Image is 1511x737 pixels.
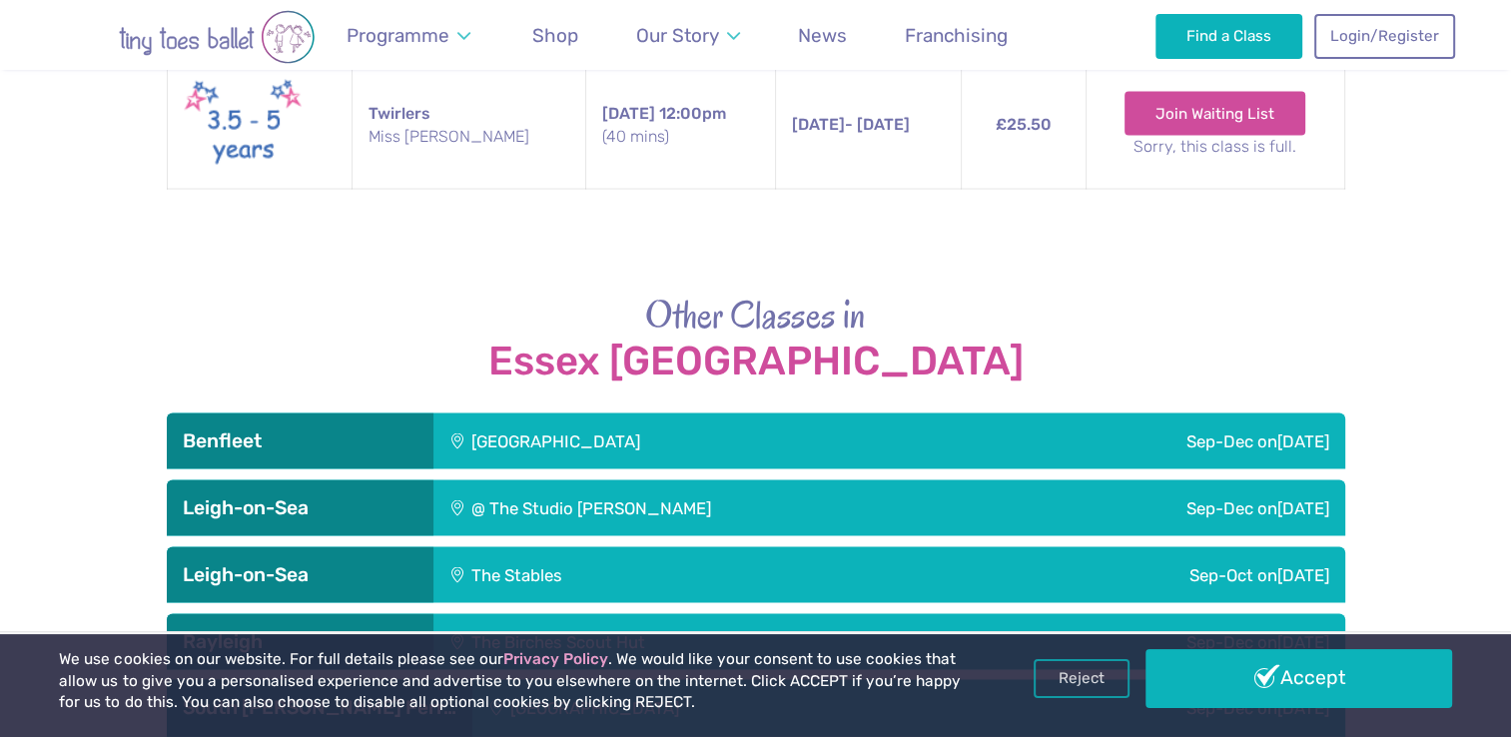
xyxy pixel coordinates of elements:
span: Programme [347,24,449,47]
a: Join Waiting List [1125,92,1305,136]
h3: Rayleigh [183,630,417,654]
span: Our Story [636,24,719,47]
span: Shop [532,24,578,47]
p: We use cookies on our website. For full details please see our . We would like your consent to us... [59,649,964,714]
span: [DATE] [602,104,655,123]
h3: Benfleet [183,429,417,453]
a: Privacy Policy [502,650,607,668]
a: Find a Class [1155,14,1302,58]
a: Login/Register [1314,14,1454,58]
a: News [789,12,857,59]
h3: Leigh-on-Sea [183,563,417,587]
div: The Birches Scout Hut [433,614,950,670]
div: Sep-Dec on [1005,480,1344,536]
span: News [798,24,847,47]
img: Twirlers New (May 2025) [184,75,304,177]
span: Franchising [905,24,1008,47]
h3: Leigh-on-Sea [183,496,417,520]
a: Shop [523,12,588,59]
div: The Stables [433,547,852,603]
span: Other Classes in [645,289,866,341]
a: Programme [338,12,480,59]
div: @ The Studio [PERSON_NAME] [433,480,1006,536]
div: Sep-Dec on [950,614,1345,670]
a: Our Story [626,12,749,59]
small: (40 mins) [602,126,759,148]
span: [DATE] [1277,431,1329,451]
td: 12:00pm [586,62,776,189]
a: Accept [1145,649,1451,707]
span: [DATE] [792,115,845,134]
small: Miss [PERSON_NAME] [369,126,570,148]
span: [DATE] [1277,565,1329,585]
span: [DATE] [1277,498,1329,518]
div: [GEOGRAPHIC_DATA] [433,413,945,469]
img: tiny toes ballet [57,10,377,64]
div: Sep-Dec on [945,413,1345,469]
span: - [DATE] [792,115,910,134]
small: Sorry, this class is full. [1103,136,1328,158]
td: £25.50 [962,62,1087,189]
div: Sep-Oct on [851,547,1344,603]
a: Reject [1034,659,1130,697]
strong: Essex [GEOGRAPHIC_DATA] [167,340,1345,383]
td: Twirlers [352,62,586,189]
a: Franchising [896,12,1018,59]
